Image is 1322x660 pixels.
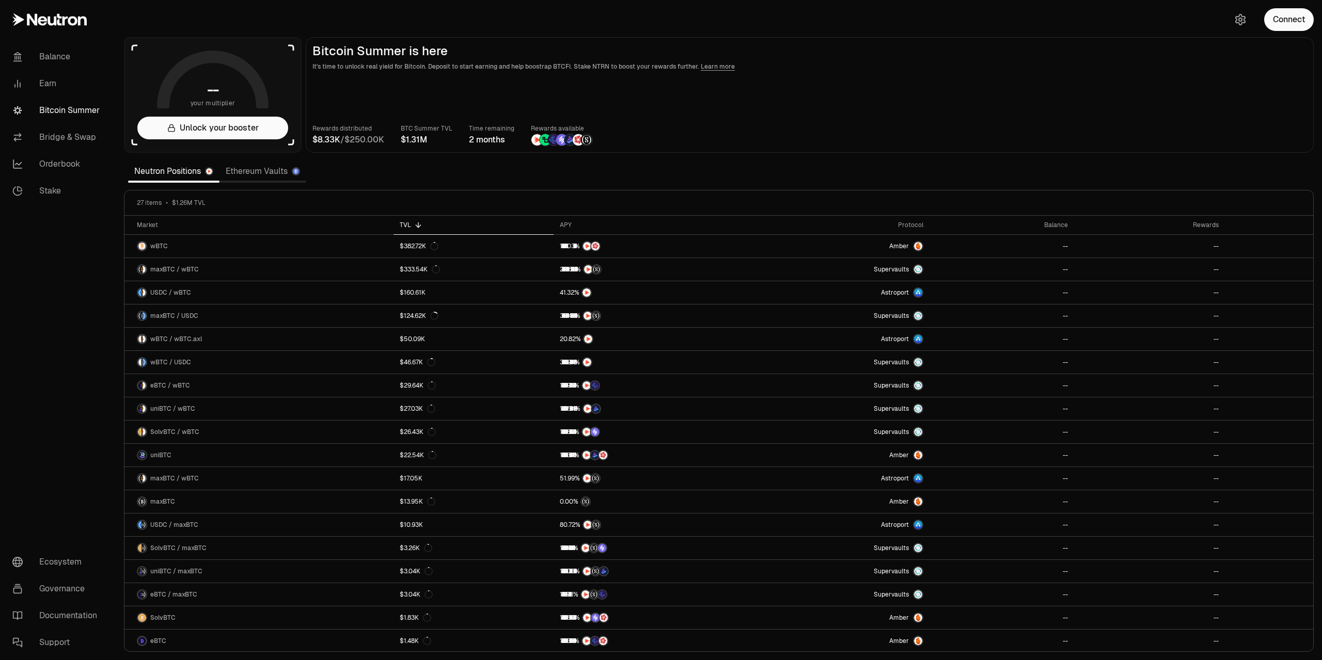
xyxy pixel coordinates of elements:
[138,544,141,552] img: SolvBTC Logo
[143,428,146,436] img: wBTC Logo
[124,421,394,443] a: SolvBTC LogowBTC LogoSolvBTC / wBTC
[394,537,554,559] a: $3.26K
[124,560,394,583] a: uniBTC LogomaxBTC LogouniBTC / maxBTC
[592,521,600,529] img: Structured Points
[400,590,433,599] div: $3.04K
[591,381,599,390] img: EtherFi Points
[1074,606,1225,629] a: --
[914,428,922,436] img: Supervaults
[400,288,426,297] div: $160.61K
[137,199,162,207] span: 27 items
[540,134,551,146] img: Lombard Lux
[560,357,734,367] button: NTRN
[583,358,591,366] img: NTRN
[312,123,384,134] p: Rewards distributed
[741,467,930,490] a: Astroport
[930,630,1074,652] a: --
[150,428,199,436] span: SolvBTC / wBTC
[4,43,112,70] a: Balance
[143,265,146,273] img: wBTC Logo
[874,567,909,575] span: Supervaults
[124,258,394,281] a: maxBTC LogowBTC LogomaxBTC / wBTC
[400,381,436,390] div: $29.64K
[874,428,909,436] span: Supervaults
[138,567,141,575] img: uniBTC Logo
[560,287,734,298] button: NTRN
[930,606,1074,629] a: --
[598,590,606,599] img: EtherFi Points
[150,614,176,622] span: SolvBTC
[554,304,741,327] a: NTRNStructured Points
[583,614,591,622] img: NTRN
[930,583,1074,606] a: --
[741,328,930,350] a: Astroport
[874,544,909,552] span: Supervaults
[150,567,202,575] span: uniBTC / maxBTC
[400,497,435,506] div: $13.95K
[138,521,141,529] img: USDC Logo
[741,606,930,629] a: AmberAmber
[124,513,394,536] a: USDC LogomaxBTC LogoUSDC / maxBTC
[560,613,734,623] button: NTRNSolv PointsMars Fragments
[4,70,112,97] a: Earn
[312,61,1307,72] p: It's time to unlock real yield for Bitcoin. Deposit to start earning and help boostrap BTCFi. Sta...
[150,451,171,459] span: uniBTC
[394,444,554,466] a: $22.54K
[914,567,922,575] img: Supervaults
[124,351,394,374] a: wBTC LogoUSDC LogowBTC / USDC
[930,467,1074,490] a: --
[400,242,438,250] div: $382.72K
[191,98,235,108] span: your multiplier
[554,560,741,583] a: NTRNStructured PointsBedrock Diamonds
[554,490,741,513] a: Structured Points
[1074,235,1225,257] a: --
[583,567,591,575] img: NTRN
[400,567,433,575] div: $3.04K
[150,381,190,390] span: eBTC / wBTC
[4,178,112,204] a: Stake
[556,134,568,146] img: Solv Points
[554,235,741,257] a: NTRNMars Fragments
[531,123,593,134] p: Rewards available
[741,583,930,606] a: SupervaultsSupervaults
[394,560,554,583] a: $3.04K
[583,288,591,297] img: NTRN
[560,543,734,553] button: NTRNStructured PointsSolv Points
[592,405,600,413] img: Bedrock Diamonds
[741,490,930,513] a: AmberAmber
[914,265,922,273] img: Supervaults
[150,497,175,506] span: maxBTC
[138,335,141,343] img: wBTC Logo
[400,265,440,273] div: $333.54K
[930,351,1074,374] a: --
[914,544,922,552] img: Supervaults
[581,544,590,552] img: NTRN
[1074,490,1225,513] a: --
[554,583,741,606] a: NTRNStructured PointsEtherFi Points
[914,590,922,599] img: Supervaults
[581,497,590,506] img: Structured Points
[889,614,909,622] span: Amber
[874,405,909,413] span: Supervaults
[4,629,112,656] a: Support
[874,312,909,320] span: Supervaults
[914,381,922,390] img: Supervaults
[591,242,600,250] img: Mars Fragments
[554,328,741,350] a: NTRN
[889,497,909,506] span: Amber
[741,397,930,420] a: SupervaultsSupervaults
[584,521,592,529] img: NTRN
[930,235,1074,257] a: --
[560,404,734,414] button: NTRNBedrock Diamonds
[137,221,387,229] div: Market
[143,312,146,320] img: USDC Logo
[1074,258,1225,281] a: --
[914,451,922,459] img: Amber
[124,374,394,397] a: eBTC LogowBTC LogoeBTC / wBTC
[138,288,141,297] img: USDC Logo
[741,304,930,327] a: SupervaultsSupervaults
[590,590,598,599] img: Structured Points
[400,451,436,459] div: $22.54K
[469,123,514,134] p: Time remaining
[1074,374,1225,397] a: --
